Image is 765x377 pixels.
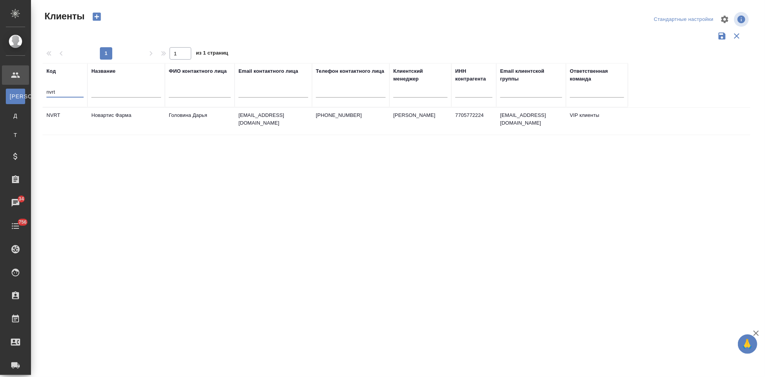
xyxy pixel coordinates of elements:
p: [PHONE_NUMBER] [316,111,386,119]
div: Ответственная команда [570,67,624,83]
div: ФИО контактного лица [169,67,227,75]
div: Телефон контактного лица [316,67,384,75]
button: Сохранить фильтры [715,29,729,43]
a: Д [6,108,25,123]
div: Название [91,67,115,75]
span: из 1 страниц [196,48,228,60]
button: Сбросить фильтры [729,29,744,43]
a: Т [6,127,25,143]
td: Новартис Фарма [87,108,165,135]
a: [PERSON_NAME] [6,89,25,104]
button: Создать [87,10,106,23]
div: split button [652,14,715,26]
a: 34 [2,193,29,212]
td: [PERSON_NAME] [389,108,451,135]
span: Клиенты [43,10,84,22]
span: 🙏 [741,336,754,352]
td: NVRT [43,108,87,135]
td: 7705772224 [451,108,496,135]
div: Email клиентской группы [500,67,562,83]
span: Посмотреть информацию [734,12,750,27]
span: Д [10,112,21,120]
td: [EMAIL_ADDRESS][DOMAIN_NAME] [496,108,566,135]
div: ИНН контрагента [455,67,492,83]
td: VIP клиенты [566,108,628,135]
span: [PERSON_NAME] [10,93,21,100]
p: [EMAIL_ADDRESS][DOMAIN_NAME] [238,111,308,127]
button: 🙏 [738,334,757,354]
div: Код [46,67,56,75]
div: Клиентский менеджер [393,67,448,83]
span: Т [10,131,21,139]
span: 34 [14,195,29,203]
span: Настроить таблицу [715,10,734,29]
div: Email контактного лица [238,67,298,75]
td: Головина Дарья [165,108,235,135]
a: 756 [2,216,29,236]
span: 756 [14,218,31,226]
